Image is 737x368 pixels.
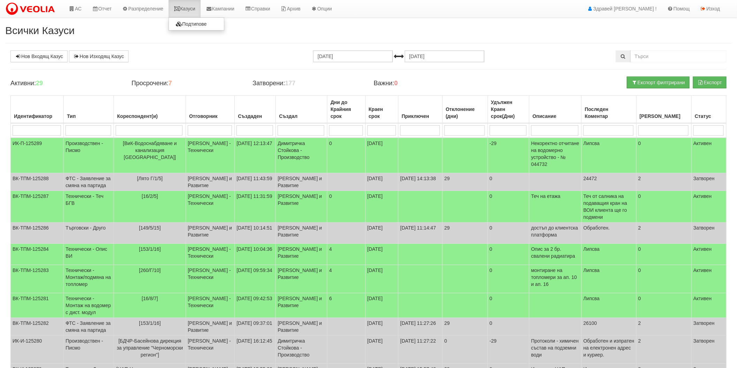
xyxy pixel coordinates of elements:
[235,293,276,318] td: [DATE] 09:42:53
[583,267,600,273] span: Липсва
[329,97,363,121] div: Дни до Крайния срок
[365,318,398,336] td: [DATE]
[488,173,529,191] td: 0
[636,96,692,123] th: Брой Файлове: No sort applied, activate to apply an ascending sort
[488,318,529,336] td: 0
[531,140,580,168] p: Некоректно отчитане на водомерно устройство - № 044732
[582,96,636,123] th: Последен Коментар: No sort applied, activate to apply an ascending sort
[488,265,529,293] td: 0
[169,80,172,87] b: 7
[583,193,627,220] span: Теч от салника на подаващия кран на ВОИ клиента ще го подмени
[329,246,332,252] span: 4
[64,293,114,318] td: Технически - Монтаж на водомер с дист. модул
[398,336,442,364] td: [DATE] 11:27:22
[488,191,529,223] td: 0
[117,338,183,358] span: [БДЧР-Басейнова дирекция за управление "Черноморски регион"]
[10,50,68,62] a: Нов Входящ Казус
[235,265,276,293] td: [DATE] 09:59:34
[636,244,692,265] td: 0
[11,223,64,244] td: ВК-ТПМ-125286
[139,267,161,273] span: [260/Г/10]
[5,2,58,16] img: VeoliaLogo.png
[488,96,529,123] th: Удължен Краен срок(Дни): No sort applied, activate to apply an ascending sort
[693,77,727,88] button: Експорт
[329,141,332,146] span: 0
[11,265,64,293] td: ВК-ТПМ-125283
[123,141,177,160] span: [ВиК-Водоснабдяване и канализация [GEOGRAPHIC_DATA]]
[235,138,276,173] td: [DATE] 12:13:47
[583,104,634,121] div: Последен Коментар
[186,336,235,364] td: [PERSON_NAME] - Технически
[636,293,692,318] td: 0
[64,223,114,244] td: Търговски - Друго
[636,173,692,191] td: 2
[186,173,235,191] td: [PERSON_NAME] и Развитие
[253,80,363,87] h4: Затворени:
[114,96,186,123] th: Кореспондент(и): No sort applied, activate to apply an ascending sort
[285,80,295,87] b: 177
[636,265,692,293] td: 0
[583,176,597,181] span: 24472
[236,111,274,121] div: Създаден
[531,224,580,238] p: достъп до клиентска платформа
[400,111,440,121] div: Приключен
[64,138,114,173] td: Производствен - Писмо
[142,193,158,199] span: [16/2/5]
[692,265,727,293] td: Активен
[329,267,332,273] span: 4
[398,173,442,191] td: [DATE] 14:13:38
[365,223,398,244] td: [DATE]
[630,50,727,62] input: Търсене по Идентификатор, Бл/Вх/Ап, Тип, Описание, Моб. Номер, Имейл, Файл, Коментар,
[488,293,529,318] td: 0
[488,223,529,244] td: 0
[64,318,114,336] td: ФТС - Заявление за смяна на партида
[5,25,732,36] h2: Всички Казуси
[398,96,442,123] th: Приключен: No sort applied, activate to apply an ascending sort
[132,80,242,87] h4: Просрочени:
[278,111,325,121] div: Създал
[692,138,727,173] td: Активен
[442,96,488,123] th: Отклонение (дни): No sort applied, activate to apply an ascending sort
[235,96,276,123] th: Създаден: No sort applied, activate to apply an ascending sort
[137,176,163,181] span: [Лято Г/1/5]
[365,96,398,123] th: Краен срок: No sort applied, activate to apply an ascending sort
[692,293,727,318] td: Активен
[276,191,327,223] td: [PERSON_NAME] и Развитие
[583,296,600,301] span: Липсва
[444,104,486,121] div: Отклонение (дни)
[365,191,398,223] td: [DATE]
[636,223,692,244] td: 2
[531,267,580,288] p: монтиране на топломери за ап. 10 и ап. 16
[583,141,600,146] span: Липсва
[365,265,398,293] td: [DATE]
[276,244,327,265] td: [PERSON_NAME] и Развитие
[276,223,327,244] td: [PERSON_NAME] и Развитие
[442,336,488,364] td: 0
[327,96,365,123] th: Дни до Крайния срок: No sort applied, activate to apply an ascending sort
[442,318,488,336] td: 29
[186,96,235,123] th: Отговорник: No sort applied, activate to apply an ascending sort
[235,223,276,244] td: [DATE] 10:14:51
[583,246,600,252] span: Липсва
[692,244,727,265] td: Активен
[365,293,398,318] td: [DATE]
[442,173,488,191] td: 29
[276,336,327,364] td: Димитричка Стойкова - Производство
[186,318,235,336] td: [PERSON_NAME] и Развитие
[235,318,276,336] td: [DATE] 09:37:01
[11,244,64,265] td: ВК-ТПМ-125284
[64,336,114,364] td: Производствен - Писмо
[365,336,398,364] td: [DATE]
[186,293,235,318] td: [PERSON_NAME] - Технически
[329,193,332,199] span: 0
[186,138,235,173] td: [PERSON_NAME] - Технически
[692,173,727,191] td: Затворен
[11,191,64,223] td: ВК-ТПМ-125287
[365,244,398,265] td: [DATE]
[276,96,327,123] th: Създал: No sort applied, activate to apply an ascending sort
[636,138,692,173] td: 0
[583,320,597,326] span: 26100
[692,191,727,223] td: Активен
[11,293,64,318] td: ВК-ТПМ-125281
[186,244,235,265] td: [PERSON_NAME] - Технически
